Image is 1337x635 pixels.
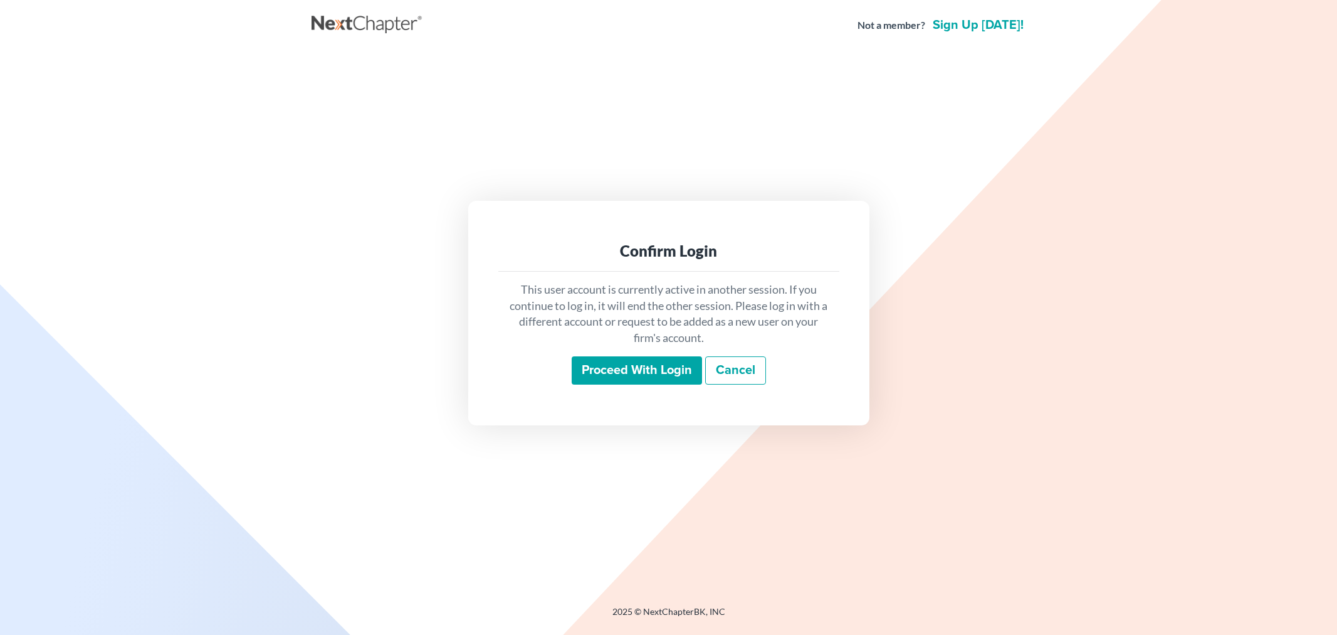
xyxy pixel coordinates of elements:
div: Confirm Login [508,241,829,261]
div: 2025 © NextChapterBK, INC [312,606,1026,628]
input: Proceed with login [572,356,702,385]
p: This user account is currently active in another session. If you continue to log in, it will end ... [508,282,829,346]
a: Cancel [705,356,766,385]
a: Sign up [DATE]! [930,19,1026,31]
strong: Not a member? [857,18,925,33]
